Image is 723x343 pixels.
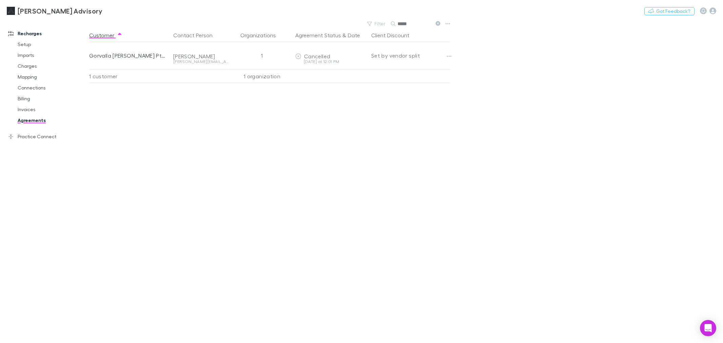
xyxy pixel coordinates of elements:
[11,93,94,104] a: Billing
[7,7,15,15] img: Liston Newton Advisory's Logo
[295,28,366,42] div: &
[348,28,360,42] button: Date
[173,60,229,64] div: [PERSON_NAME][EMAIL_ADDRESS][PERSON_NAME][DOMAIN_NAME]
[173,53,229,60] div: [PERSON_NAME]
[89,42,168,69] div: Gorvalla [PERSON_NAME] Pty Ltd
[173,28,221,42] button: Contact Person
[295,60,366,64] div: [DATE] at 12:01 PM
[11,104,94,115] a: Invoices
[295,28,341,42] button: Agreement Status
[700,320,716,336] div: Open Intercom Messenger
[1,28,94,39] a: Recharges
[1,131,94,142] a: Practice Connect
[11,72,94,82] a: Mapping
[18,7,102,15] h3: [PERSON_NAME] Advisory
[232,42,293,69] div: 1
[240,28,284,42] button: Organizations
[89,69,170,83] div: 1 customer
[11,82,94,93] a: Connections
[11,50,94,61] a: Imports
[11,115,94,126] a: Agreements
[89,28,122,42] button: Customer
[371,42,450,69] div: Set by vendor split
[644,7,695,15] button: Got Feedback?
[11,61,94,72] a: Charges
[232,69,293,83] div: 1 organization
[371,28,418,42] button: Client Discount
[3,3,106,19] a: [PERSON_NAME] Advisory
[11,39,94,50] a: Setup
[304,53,330,59] span: Cancelled
[364,20,389,28] button: Filter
